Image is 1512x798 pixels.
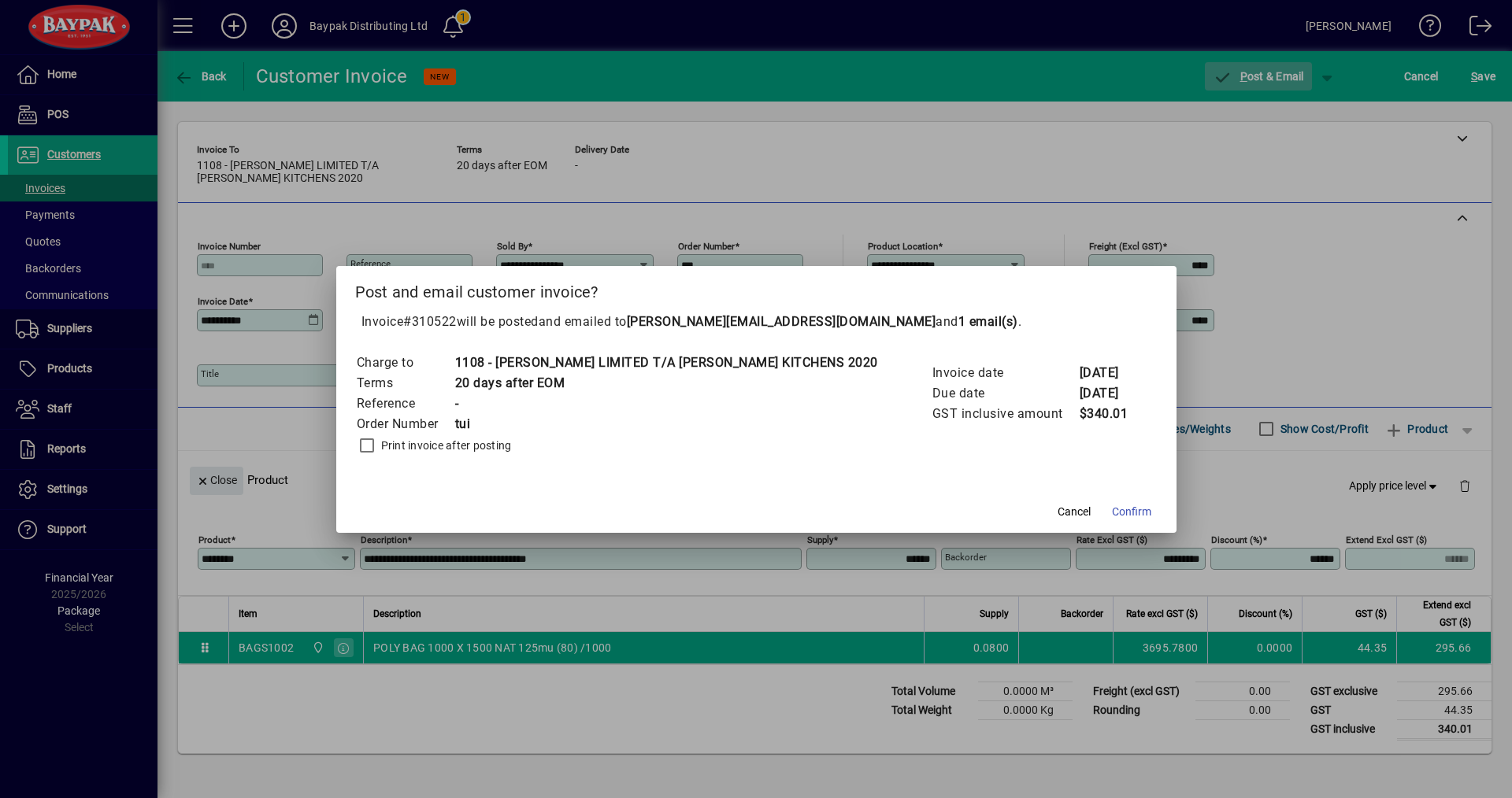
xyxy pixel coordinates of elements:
[454,373,878,393] td: 20 days after EOM
[936,314,1018,329] span: and
[356,393,454,414] td: Reference
[627,314,936,329] b: [PERSON_NAME][EMAIL_ADDRESS][DOMAIN_NAME]
[378,438,512,453] label: Print invoice after posting
[356,414,454,434] td: Order Number
[1079,383,1142,404] td: [DATE]
[1079,363,1142,383] td: [DATE]
[1058,504,1091,520] span: Cancel
[1106,498,1158,526] button: Confirm
[1049,498,1099,526] button: Cancel
[932,383,1079,404] td: Due date
[336,266,1177,312] h2: Post and email customer invoice?
[454,393,878,414] td: -
[356,373,454,393] td: Terms
[932,363,1079,383] td: Invoice date
[539,314,1018,329] span: and emailed to
[403,314,457,329] span: #310522
[454,414,878,434] td: tui
[454,353,878,373] td: 1108 - [PERSON_NAME] LIMITED T/A [PERSON_NAME] KITCHENS 2020
[1112,504,1151,520] span: Confirm
[356,353,454,373] td: Charge to
[1079,404,1142,424] td: $340.01
[958,314,1018,329] b: 1 email(s)
[355,312,1158,331] p: Invoice will be posted .
[932,404,1079,424] td: GST inclusive amount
